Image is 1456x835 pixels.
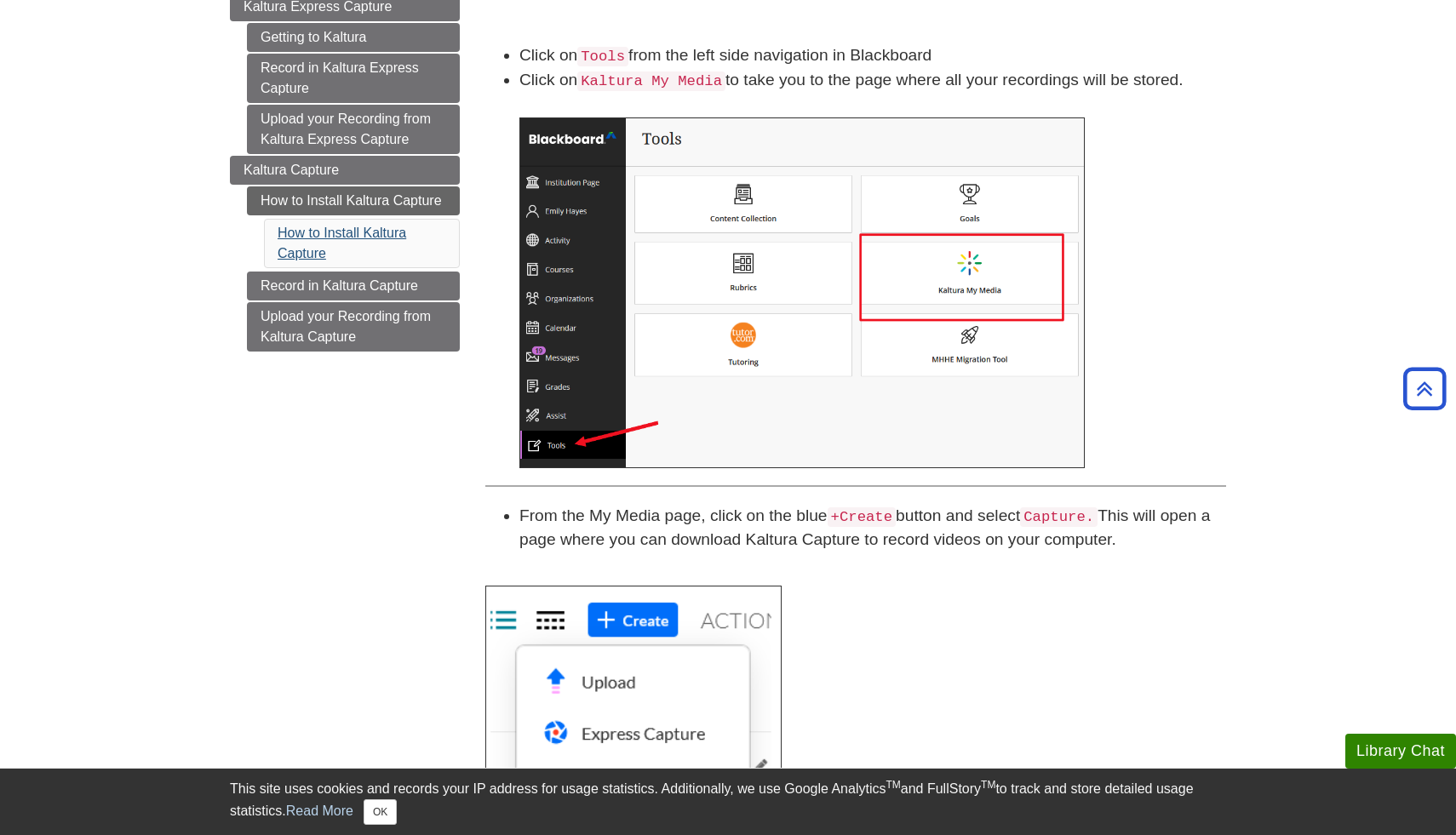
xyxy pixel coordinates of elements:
a: How to Install Kaltura Capture [278,226,406,260]
button: Library Chat [1345,734,1456,769]
li: Click on from the left side navigation in Blackboard [519,43,1226,68]
img: blackboard tools [519,117,1085,468]
a: Back to Top [1397,377,1452,400]
a: Record in Kaltura Express Capture [247,54,460,103]
a: Upload your Recording from Kaltura Capture [247,302,460,352]
a: Record in Kaltura Capture [247,272,460,300]
code: Tools [577,47,628,66]
a: Read More [286,804,353,818]
sup: TM [981,779,995,791]
a: Upload your Recording from Kaltura Express Capture [247,105,460,154]
code: +Create [828,507,897,527]
a: How to Install Kaltura Capture [247,186,460,215]
code: Kaltura My Media [577,71,725,91]
a: Kaltura Capture [230,156,460,185]
div: This site uses cookies and records your IP address for usage statistics. Additionally, we use Goo... [230,779,1226,825]
span: Kaltura Capture [244,163,339,177]
li: From the My Media page, click on the blue button and select This will open a page where you can d... [519,504,1226,553]
sup: TM [886,779,900,791]
button: Close [364,799,397,825]
li: Click on to take you to the page where all your recordings will be stored. [519,68,1226,468]
a: Getting to Kaltura [247,23,460,52]
code: Capture. [1020,507,1098,527]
